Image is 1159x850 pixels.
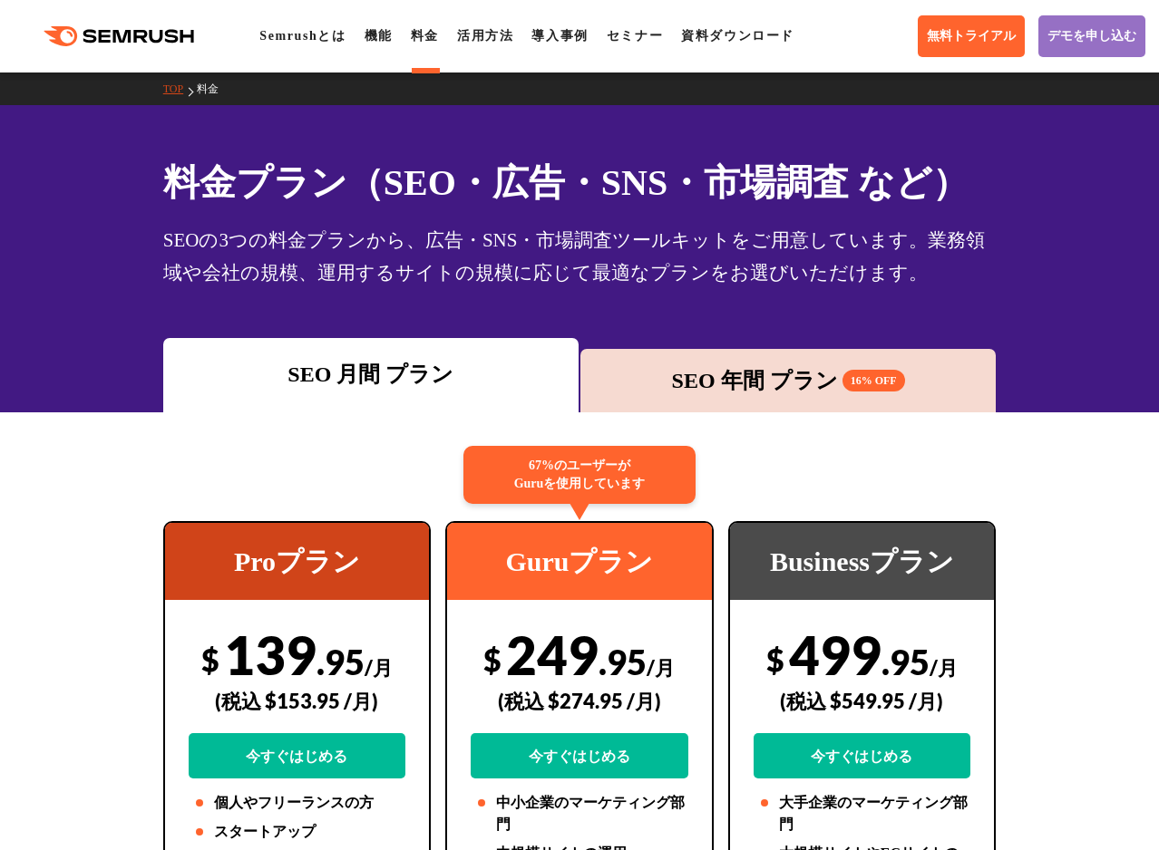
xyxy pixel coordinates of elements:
div: 249 [471,623,687,778]
a: 今すぐはじめる [754,733,970,778]
div: SEO 月間 プラン [172,358,570,391]
div: 499 [754,623,970,778]
a: 資料ダウンロード [681,29,794,43]
li: 中小企業のマーケティング部門 [471,792,687,836]
div: Proプラン [165,523,429,600]
div: Guruプラン [447,523,711,600]
a: Semrushとは [259,29,346,43]
a: 機能 [365,29,393,43]
li: 大手企業のマーケティング部門 [754,792,970,836]
span: .95 [881,641,930,682]
h1: 料金プラン（SEO・広告・SNS・市場調査 など） [163,156,997,209]
a: 今すぐはじめる [471,733,687,778]
span: /月 [647,655,675,680]
a: 料金 [197,82,232,95]
a: 今すぐはじめる [189,733,405,778]
span: $ [483,641,502,678]
span: $ [766,641,784,678]
a: 活用方法 [457,29,513,43]
a: デモを申し込む [1038,15,1145,57]
a: 無料トライアル [918,15,1025,57]
span: /月 [365,655,393,680]
span: .95 [317,641,365,682]
a: 料金 [411,29,439,43]
span: 16% OFF [842,370,905,391]
div: SEOの3つの料金プランから、広告・SNS・市場調査ツールキットをご用意しています。業務領域や会社の規模、運用するサイトの規模に応じて最適なプランをお選びいただけます。 [163,224,997,289]
li: スタートアップ [189,821,405,843]
div: (税込 $274.95 /月) [471,669,687,733]
span: 無料トライアル [927,28,1016,44]
div: (税込 $549.95 /月) [754,669,970,733]
span: .95 [599,641,647,682]
span: デモを申し込む [1047,28,1136,44]
span: $ [201,641,219,678]
div: (税込 $153.95 /月) [189,669,405,733]
div: 139 [189,623,405,778]
div: Businessプラン [730,523,994,600]
div: 67%のユーザーが Guruを使用しています [463,446,696,504]
span: /月 [930,655,958,680]
li: 個人やフリーランスの方 [189,792,405,814]
a: TOP [163,82,197,95]
div: SEO 年間 プラン [589,364,987,397]
a: 導入事例 [531,29,588,43]
a: セミナー [607,29,663,43]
